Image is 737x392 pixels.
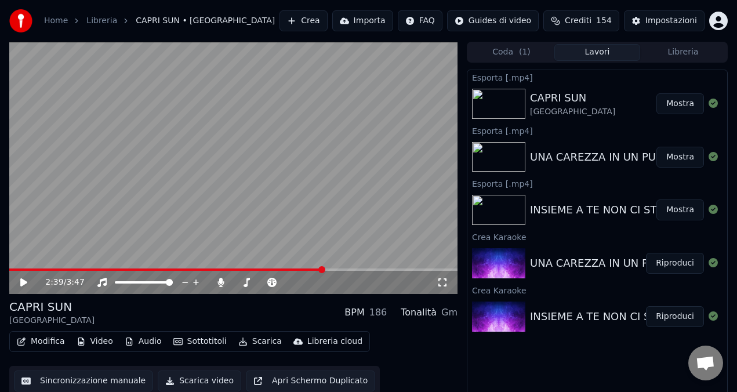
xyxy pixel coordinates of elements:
div: / [45,277,73,288]
div: Libreria cloud [307,336,362,347]
button: Riproduci [646,306,704,327]
img: youka [9,9,32,32]
span: 3:47 [66,277,84,288]
button: Impostazioni [624,10,705,31]
div: BPM [344,306,364,320]
div: Esporta [.mp4] [467,176,727,190]
button: Crea [279,10,327,31]
div: Crea Karaoke [467,230,727,244]
button: Sottotitoli [169,333,231,350]
button: Mostra [656,199,704,220]
button: Audio [120,333,166,350]
button: Video [72,333,118,350]
button: Sincronizzazione manuale [14,371,153,391]
div: [GEOGRAPHIC_DATA] [530,106,615,118]
button: Lavori [554,44,640,61]
a: Libreria [86,15,117,27]
button: Mostra [656,93,704,114]
div: Impostazioni [645,15,697,27]
div: Aprire la chat [688,346,723,380]
a: Home [44,15,68,27]
div: 186 [369,306,387,320]
button: Coda [469,44,554,61]
div: CAPRI SUN [530,90,615,106]
div: Tonalità [401,306,437,320]
button: Apri Schermo Duplicato [246,371,375,391]
button: Scarica video [158,371,241,391]
button: Libreria [640,44,726,61]
button: Mostra [656,147,704,168]
div: UNA CAREZZA IN UN PUGNO [530,149,680,165]
div: INSIEME A TE NON CI STO PIU' [530,202,688,218]
button: Crediti154 [543,10,619,31]
div: Esporta [.mp4] [467,70,727,84]
div: Crea Karaoke [467,283,727,297]
span: Crediti [565,15,591,27]
div: [GEOGRAPHIC_DATA] [9,315,95,326]
div: UNA CAREZZA IN UN PUGNO [530,255,680,271]
div: Esporta [.mp4] [467,124,727,137]
button: Importa [332,10,393,31]
span: 2:39 [45,277,63,288]
button: Guides di video [447,10,539,31]
div: INSIEME A TE NON CI STO PIU' [530,308,688,325]
button: FAQ [398,10,442,31]
button: Riproduci [646,253,704,274]
span: ( 1 ) [519,46,531,58]
button: Modifica [12,333,70,350]
span: CAPRI SUN • [GEOGRAPHIC_DATA] [136,15,275,27]
span: 154 [596,15,612,27]
div: CAPRI SUN [9,299,95,315]
button: Scarica [234,333,286,350]
div: Gm [441,306,458,320]
nav: breadcrumb [44,15,275,27]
